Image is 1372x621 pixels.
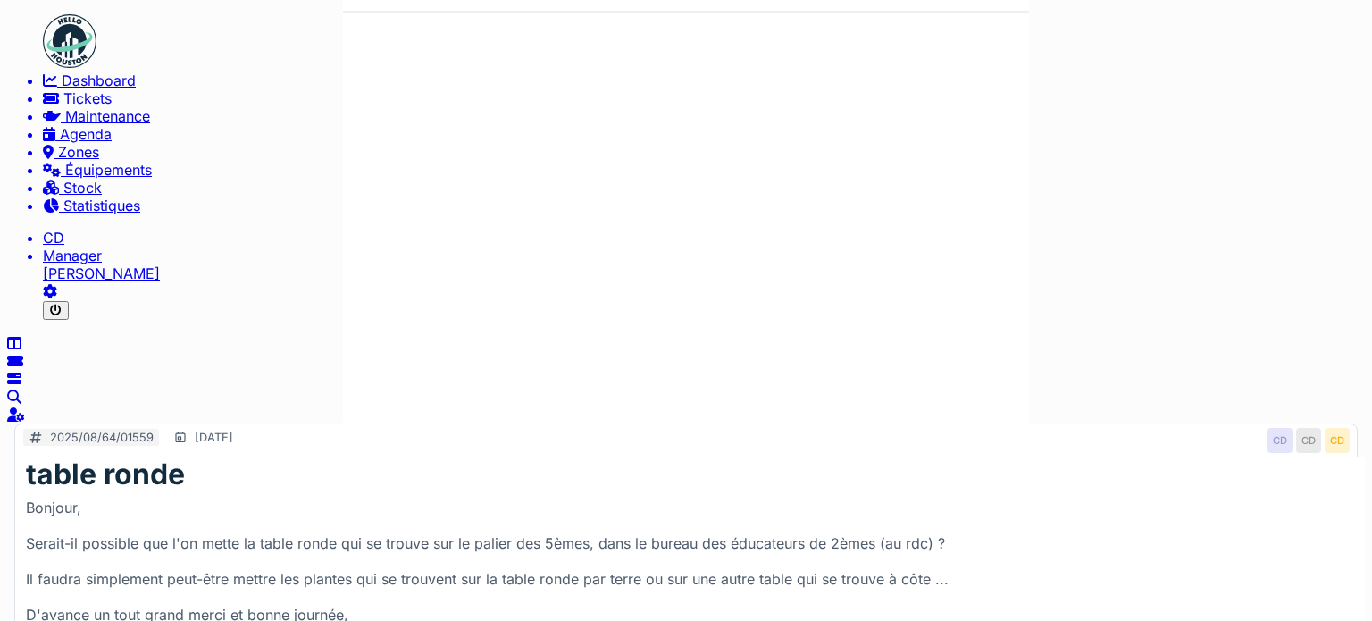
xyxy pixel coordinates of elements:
h1: table ronde [26,457,185,491]
span: Équipements [65,161,152,179]
li: CD [43,229,1365,247]
div: CD [1267,428,1293,453]
span: Agenda [60,125,112,143]
a: Tickets [43,89,1365,107]
div: Manager [43,247,1365,264]
a: Dashboard [43,71,1365,89]
a: Statistiques [43,197,1365,214]
a: Équipements [43,161,1365,179]
li: [PERSON_NAME] [43,247,1365,282]
span: Statistiques [63,197,140,214]
div: [DATE] [195,431,233,444]
a: Maintenance [43,107,1365,125]
span: Maintenance [65,107,150,125]
a: CD Manager[PERSON_NAME] [43,229,1365,282]
div: CD [1325,428,1350,453]
span: Stock [63,179,102,197]
span: Tickets [63,89,112,107]
span: Dashboard [62,71,136,89]
a: Agenda [43,125,1365,143]
span: Zones [58,143,99,161]
a: Zones [43,143,1365,161]
div: CD [1296,428,1321,453]
div: 2025/08/64/01559 [50,431,154,444]
a: Stock [43,179,1365,197]
img: Badge_color-CXgf-gQk.svg [43,14,96,68]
